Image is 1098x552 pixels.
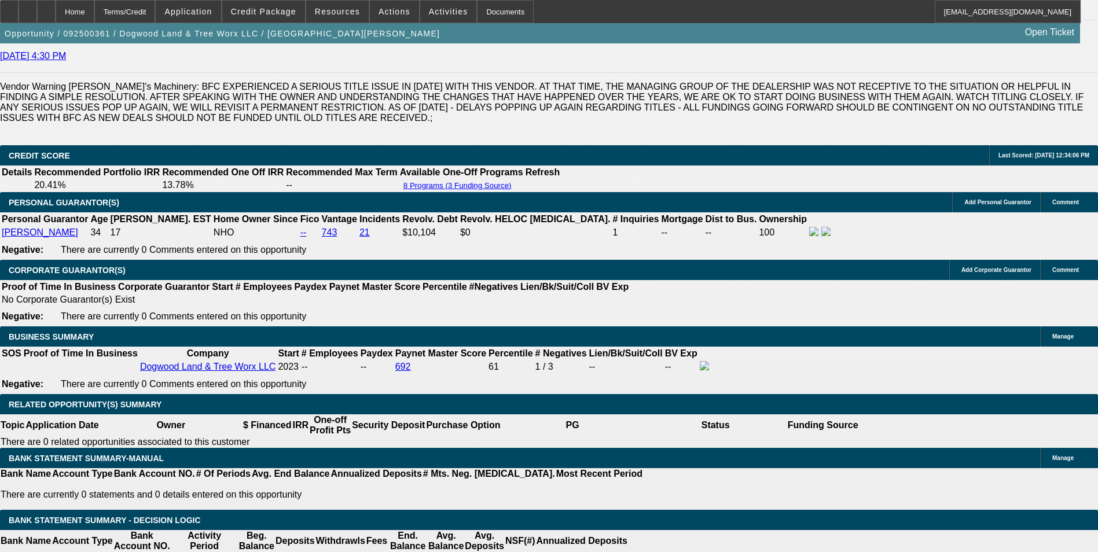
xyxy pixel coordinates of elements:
span: CREDIT SCORE [9,151,70,160]
b: Negative: [2,245,43,255]
th: Funding Source [787,414,859,436]
th: Withdrawls [315,530,366,552]
b: BV Exp [665,348,697,358]
th: Fees [366,530,388,552]
div: 61 [489,362,533,372]
th: Deposits [275,530,315,552]
span: There are currently 0 Comments entered on this opportunity [61,245,306,255]
span: Credit Package [231,7,296,16]
img: facebook-icon.png [809,227,818,236]
b: Ownership [759,214,807,224]
span: Comment [1052,267,1079,273]
b: Percentile [489,348,533,358]
th: Bank Account NO. [113,530,171,552]
th: Available One-Off Programs [399,167,524,178]
th: IRR [292,414,309,436]
th: PG [501,414,644,436]
b: Incidents [359,214,400,224]
td: No Corporate Guarantor(s) Exist [1,294,634,306]
span: Comment [1052,199,1079,205]
td: 17 [110,226,212,239]
a: [PERSON_NAME] [2,227,78,237]
button: Actions [370,1,419,23]
a: Dogwood Land & Tree Worx LLC [140,362,276,371]
span: Manage [1052,455,1074,461]
td: 13.78% [161,179,284,191]
b: Lien/Bk/Suit/Coll [589,348,663,358]
b: # Employees [302,348,358,358]
span: -- [302,362,308,371]
th: End. Balance [388,530,428,552]
span: Add Personal Guarantor [964,199,1031,205]
img: linkedin-icon.png [821,227,831,236]
b: Personal Guarantor [2,214,88,224]
span: Application [164,7,212,16]
a: 743 [322,227,337,237]
span: There are currently 0 Comments entered on this opportunity [61,379,306,389]
b: Percentile [423,282,467,292]
span: Manage [1052,333,1074,340]
b: # Negatives [535,348,587,358]
th: SOS [1,348,22,359]
b: Lien/Bk/Suit/Coll [520,282,594,292]
td: -- [285,179,398,191]
span: Resources [315,7,360,16]
th: Recommended Portfolio IRR [34,167,160,178]
th: Proof of Time In Business [23,348,138,359]
a: 692 [395,362,411,371]
button: Application [156,1,221,23]
b: Home Owner Since [214,214,298,224]
span: Bank Statement Summary - Decision Logic [9,516,201,525]
td: $0 [460,226,611,239]
th: Annualized Deposits [330,468,422,480]
td: $10,104 [402,226,458,239]
span: Actions [379,7,410,16]
th: Recommended One Off IRR [161,167,284,178]
span: There are currently 0 Comments entered on this opportunity [61,311,306,321]
b: Negative: [2,311,43,321]
button: Credit Package [222,1,305,23]
th: Avg. Deposits [464,530,505,552]
td: NHO [213,226,299,239]
th: # Of Periods [196,468,251,480]
td: -- [705,226,758,239]
th: Bank Account NO. [113,468,196,480]
th: Application Date [25,414,99,436]
button: Activities [420,1,477,23]
span: RELATED OPPORTUNITY(S) SUMMARY [9,400,161,409]
th: $ Financed [243,414,292,436]
b: Paydex [361,348,393,358]
td: -- [589,360,663,373]
th: Account Type [52,530,113,552]
b: BV Exp [596,282,629,292]
th: Security Deposit [351,414,425,436]
button: Resources [306,1,369,23]
th: Owner [100,414,243,436]
th: Proof of Time In Business [1,281,116,293]
b: # Employees [236,282,292,292]
b: Revolv. HELOC [MEDICAL_DATA]. [460,214,611,224]
a: 21 [359,227,370,237]
b: Corporate Guarantor [118,282,210,292]
th: Refresh [525,167,561,178]
span: BUSINESS SUMMARY [9,332,94,341]
th: Avg. End Balance [251,468,330,480]
th: Activity Period [171,530,238,552]
td: 20.41% [34,179,160,191]
b: Paynet Master Score [329,282,420,292]
span: PERSONAL GUARANTOR(S) [9,198,119,207]
span: Last Scored: [DATE] 12:34:06 PM [998,152,1089,159]
button: 8 Programs (3 Funding Source) [400,181,515,190]
th: Account Type [52,468,113,480]
span: CORPORATE GUARANTOR(S) [9,266,126,275]
img: facebook-icon.png [700,361,709,370]
b: Start [212,282,233,292]
b: # Inquiries [612,214,659,224]
b: Revolv. Debt [402,214,458,224]
b: Fico [300,214,320,224]
b: Negative: [2,379,43,389]
a: Open Ticket [1020,23,1079,42]
a: -- [300,227,307,237]
b: Start [278,348,299,358]
b: [PERSON_NAME]. EST [111,214,211,224]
